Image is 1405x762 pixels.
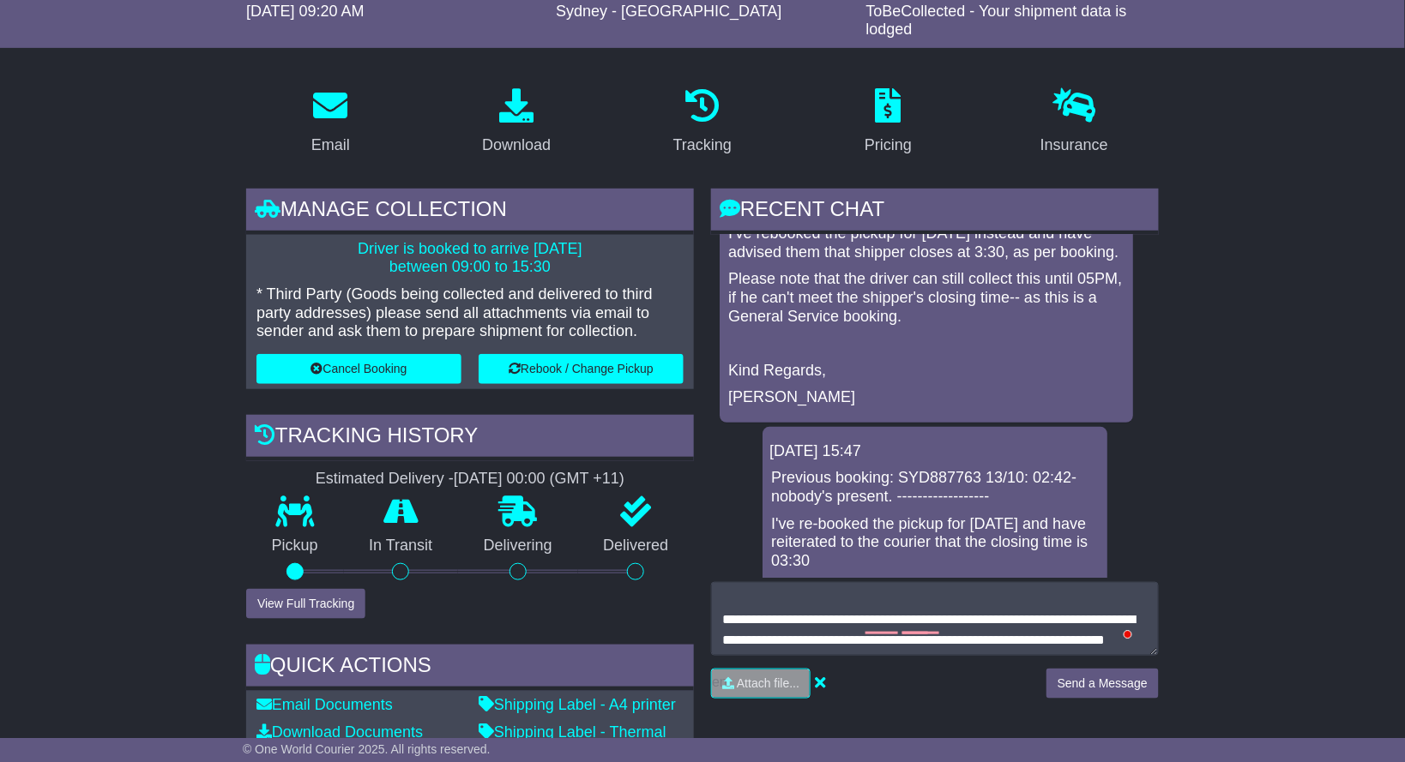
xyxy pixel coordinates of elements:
[853,82,923,163] a: Pricing
[300,82,361,163] a: Email
[246,189,694,235] div: Manage collection
[728,225,1125,261] p: I've rebooked the pickup for [DATE] instead and have advised them that shipper closes at 3:30, as...
[771,469,1099,506] p: Previous booking: SYD887763 13/10: 02:42-nobody's present. ------------------
[769,442,1100,461] div: [DATE] 15:47
[246,470,694,489] div: Estimated Delivery -
[256,723,423,741] a: Download Documents
[728,388,1125,407] p: [PERSON_NAME]
[479,723,666,759] a: Shipping Label - Thermal printer
[243,742,491,756] span: © One World Courier 2025. All rights reserved.
[246,415,694,461] div: Tracking history
[482,134,551,157] div: Download
[673,134,732,157] div: Tracking
[1040,134,1108,157] div: Insurance
[311,134,350,157] div: Email
[246,589,365,619] button: View Full Tracking
[458,537,578,555] p: Delivering
[246,3,365,20] span: [DATE] 09:20 AM
[556,3,781,20] span: Sydney - [GEOGRAPHIC_DATA]
[728,270,1125,326] p: Please note that the driver can still collect this until 05PM, if he can't meet the shipper's clo...
[711,582,1159,657] textarea: To enrich screen reader interactions, please activate Accessibility in Grammarly extension settings
[728,362,1125,381] p: Kind Regards,
[256,285,684,341] p: * Third Party (Goods being collected and delivered to third party addresses) please send all atta...
[256,240,684,277] p: Driver is booked to arrive [DATE] between 09:00 to 15:30
[246,645,694,691] div: Quick Actions
[771,515,1099,571] p: I've re-booked the pickup for [DATE] and have reiterated to the courier that the closing time is ...
[256,696,393,713] a: Email Documents
[454,470,624,489] div: [DATE] 00:00 (GMT +11)
[344,537,459,555] p: In Transit
[256,354,461,384] button: Cancel Booking
[1029,82,1119,163] a: Insurance
[865,134,912,157] div: Pricing
[246,537,344,555] p: Pickup
[1046,669,1159,699] button: Send a Message
[866,3,1127,39] span: ToBeCollected - Your shipment data is lodged
[471,82,562,163] a: Download
[711,189,1159,235] div: RECENT CHAT
[479,354,684,384] button: Rebook / Change Pickup
[479,696,676,713] a: Shipping Label - A4 printer
[662,82,743,163] a: Tracking
[578,537,695,555] p: Delivered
